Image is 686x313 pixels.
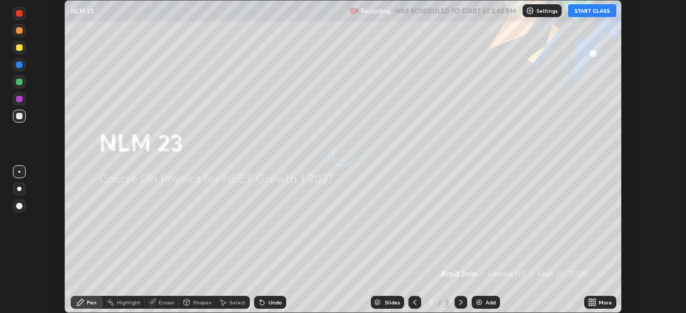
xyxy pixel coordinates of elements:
img: add-slide-button [475,298,483,307]
div: More [599,300,612,305]
div: / [438,299,442,306]
h5: WAS SCHEDULED TO START AT 2:40 PM [395,6,516,16]
div: Highlight [117,300,140,305]
div: Slides [385,300,400,305]
p: Settings [536,8,557,13]
div: Shapes [193,300,211,305]
img: recording.375f2c34.svg [350,6,359,15]
div: Eraser [159,300,175,305]
div: Pen [87,300,96,305]
img: class-settings-icons [526,6,534,15]
p: NLM 23 [71,6,94,15]
div: 2 [426,299,436,306]
div: Undo [269,300,282,305]
p: Recording [361,7,391,15]
div: Add [486,300,496,305]
button: START CLASS [568,4,616,17]
div: Select [229,300,245,305]
div: 2 [444,297,450,307]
